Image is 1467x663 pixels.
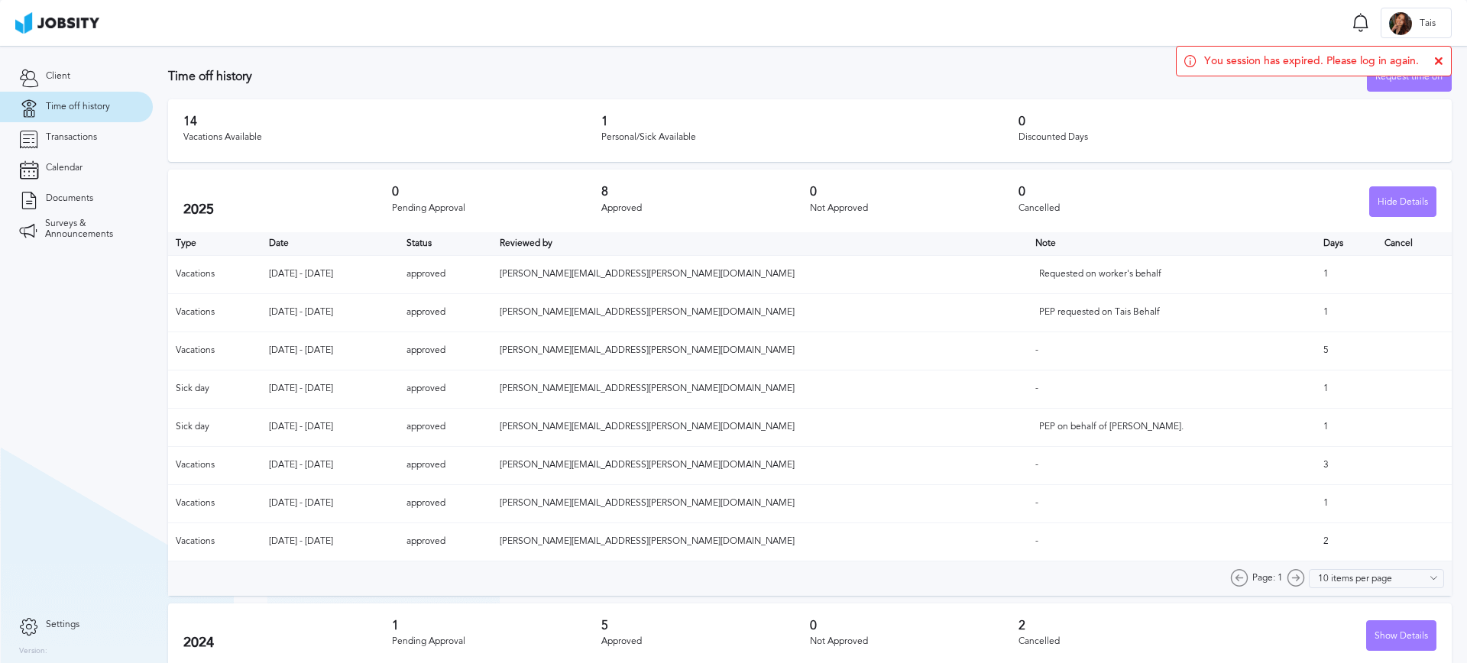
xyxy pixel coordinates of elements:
[46,132,97,143] span: Transactions
[500,535,795,546] span: [PERSON_NAME][EMAIL_ADDRESS][PERSON_NAME][DOMAIN_NAME]
[399,331,492,370] td: approved
[1377,232,1452,255] th: Cancel
[601,636,810,647] div: Approved
[1316,331,1376,370] td: 5
[46,619,79,630] span: Settings
[46,163,83,173] span: Calendar
[1366,620,1436,651] button: Show Details
[19,647,47,656] label: Version:
[168,232,261,255] th: Type
[601,619,810,632] h3: 5
[1370,187,1436,218] div: Hide Details
[399,232,492,255] th: Toggle SortBy
[45,218,134,240] span: Surveys & Announcements
[15,12,99,34] img: ab4bad089aa723f57921c736e9817d99.png
[601,185,810,199] h3: 8
[261,232,398,255] th: Toggle SortBy
[168,408,261,446] td: Sick day
[168,255,261,293] td: Vacations
[500,344,795,355] span: [PERSON_NAME][EMAIL_ADDRESS][PERSON_NAME][DOMAIN_NAME]
[261,408,398,446] td: [DATE] - [DATE]
[1316,370,1376,408] td: 1
[1035,459,1038,470] span: -
[1316,408,1376,446] td: 1
[399,446,492,484] td: approved
[1018,115,1436,128] h3: 0
[1039,269,1192,280] div: Requested on worker's behalf
[1316,293,1376,331] td: 1
[500,306,795,317] span: [PERSON_NAME][EMAIL_ADDRESS][PERSON_NAME][DOMAIN_NAME]
[261,293,398,331] td: [DATE] - [DATE]
[183,202,392,218] h2: 2025
[1367,61,1452,92] button: Request time off
[1316,484,1376,522] td: 1
[168,446,261,484] td: Vacations
[1018,619,1227,632] h3: 2
[1204,55,1419,67] span: You session has expired. Please log in again.
[168,522,261,561] td: Vacations
[261,484,398,522] td: [DATE] - [DATE]
[261,446,398,484] td: [DATE] - [DATE]
[601,132,1019,143] div: Personal/Sick Available
[1035,383,1038,393] span: -
[183,132,601,143] div: Vacations Available
[46,71,70,82] span: Client
[500,268,795,279] span: [PERSON_NAME][EMAIL_ADDRESS][PERSON_NAME][DOMAIN_NAME]
[168,370,261,408] td: Sick day
[1039,422,1192,432] div: PEP on behalf of [PERSON_NAME].
[1316,232,1376,255] th: Days
[399,293,492,331] td: approved
[183,115,601,128] h3: 14
[1316,255,1376,293] td: 1
[46,193,93,204] span: Documents
[1028,232,1316,255] th: Toggle SortBy
[399,484,492,522] td: approved
[1369,186,1436,217] button: Hide Details
[492,232,1027,255] th: Toggle SortBy
[500,497,795,508] span: [PERSON_NAME][EMAIL_ADDRESS][PERSON_NAME][DOMAIN_NAME]
[1368,62,1451,92] div: Request time off
[1367,621,1436,652] div: Show Details
[261,370,398,408] td: [DATE] - [DATE]
[168,331,261,370] td: Vacations
[261,331,398,370] td: [DATE] - [DATE]
[1039,307,1192,318] div: PEP requested on Tais Behalf
[183,635,392,651] h2: 2024
[1018,185,1227,199] h3: 0
[1381,8,1452,38] button: TTais
[1018,636,1227,647] div: Cancelled
[500,421,795,432] span: [PERSON_NAME][EMAIL_ADDRESS][PERSON_NAME][DOMAIN_NAME]
[1252,573,1283,584] span: Page: 1
[261,522,398,561] td: [DATE] - [DATE]
[261,255,398,293] td: [DATE] - [DATE]
[399,255,492,293] td: approved
[1018,203,1227,214] div: Cancelled
[399,408,492,446] td: approved
[392,636,601,647] div: Pending Approval
[810,636,1018,647] div: Not Approved
[1018,132,1436,143] div: Discounted Days
[810,203,1018,214] div: Not Approved
[168,484,261,522] td: Vacations
[1316,522,1376,561] td: 2
[810,185,1018,199] h3: 0
[392,619,601,632] h3: 1
[168,293,261,331] td: Vacations
[392,185,601,199] h3: 0
[1389,12,1412,35] div: T
[1035,535,1038,546] span: -
[500,383,795,393] span: [PERSON_NAME][EMAIL_ADDRESS][PERSON_NAME][DOMAIN_NAME]
[1412,18,1443,29] span: Tais
[601,203,810,214] div: Approved
[392,203,601,214] div: Pending Approval
[810,619,1018,632] h3: 0
[1035,497,1038,508] span: -
[500,459,795,470] span: [PERSON_NAME][EMAIL_ADDRESS][PERSON_NAME][DOMAIN_NAME]
[601,115,1019,128] h3: 1
[399,370,492,408] td: approved
[399,522,492,561] td: approved
[1035,344,1038,355] span: -
[168,70,1367,83] h3: Time off history
[1316,446,1376,484] td: 3
[46,102,110,112] span: Time off history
